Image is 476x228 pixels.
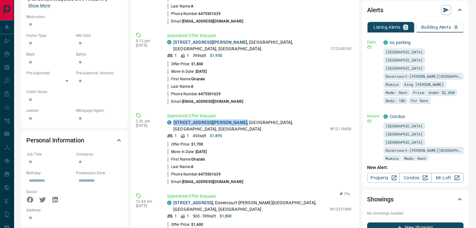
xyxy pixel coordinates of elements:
[136,199,158,204] p: 12:46 am
[167,40,171,44] div: condos.ca
[386,89,407,96] span: Mode: Rent
[193,213,216,219] p: 500 - 599 sqft
[404,81,444,87] span: King [PERSON_NAME]
[191,165,193,169] span: A
[191,4,193,8] span: A
[26,14,123,20] p: Motivation:
[167,69,207,74] p: Move In Date:
[413,89,455,96] span: Price: Under $2,050
[193,53,206,58] p: 398 sqft
[187,213,189,219] p: 1
[191,142,203,146] span: $1,700
[167,141,203,147] p: Offer Price:
[386,155,399,161] span: Mimico
[193,133,206,139] p: 450 sqft
[386,139,423,145] span: [GEOGRAPHIC_DATA]
[175,53,177,58] p: 1
[26,33,73,38] p: Home Type:
[386,57,423,63] span: [GEOGRAPHIC_DATA]
[167,171,221,177] p: Phone Number:
[173,119,327,132] p: , [GEOGRAPHIC_DATA], [GEOGRAPHIC_DATA], [GEOGRAPHIC_DATA]
[175,133,177,139] p: 1
[26,70,73,76] p: Pre-Approved:
[367,192,463,207] div: Showings
[167,179,243,185] p: Email:
[26,151,73,157] p: Job Title:
[173,40,247,45] a: [STREET_ADDRESS][PERSON_NAME]
[198,92,220,96] span: 6475501639
[431,173,463,183] a: Mr.Loft
[167,32,351,39] p: Submitted Offer Request
[367,194,394,204] h2: Showings
[167,76,205,82] p: First Name:
[136,39,158,43] p: 4:13 pm
[367,211,463,216] p: No showings booked
[421,25,451,29] p: Building Alerts
[182,19,243,23] span: [EMAIL_ADDRESS][DOMAIN_NAME]
[167,149,207,155] p: Move In Date:
[26,207,123,213] p: Address:
[330,126,351,132] p: W12118458
[404,155,426,161] span: Mode: Rent
[367,119,371,123] svg: Email
[26,108,73,113] p: Lawyer:
[367,113,380,119] p: Instant
[386,131,423,137] span: [GEOGRAPHIC_DATA]
[386,49,423,55] span: [GEOGRAPHIC_DATA]
[173,200,213,205] a: [STREET_ADDRESS]
[173,39,328,52] p: , [GEOGRAPHIC_DATA], [GEOGRAPHIC_DATA], [GEOGRAPHIC_DATA]
[220,213,232,219] p: $1,800
[76,170,123,176] p: Possession Date:
[26,135,84,145] h2: Personal Information
[210,53,222,58] p: $1,950
[28,2,50,9] button: Show More
[167,164,193,170] p: Last Name:
[373,25,401,29] p: Listing Alerts
[167,91,221,97] p: Phone Number:
[167,222,203,227] p: Offer Price:
[386,123,423,129] span: [GEOGRAPHIC_DATA]
[386,147,461,153] span: Dovercourt-[PERSON_NAME][GEOGRAPHIC_DATA]
[26,133,123,148] div: Personal Information
[182,99,243,104] span: [EMAIL_ADDRESS][DOMAIN_NAME]
[76,52,123,57] p: Baths:
[198,12,220,16] span: 6475501639
[196,69,207,74] span: [DATE]
[330,206,351,212] p: W12321889
[367,45,371,49] svg: Email
[26,89,123,95] p: Credit Score:
[399,173,431,183] a: Condos
[167,11,221,17] p: Phone Number:
[196,150,207,154] span: [DATE]
[191,62,203,66] span: $1,800
[76,151,123,157] p: Company:
[367,173,399,183] a: Property
[26,170,73,176] p: Birthday:
[386,65,423,71] span: [GEOGRAPHIC_DATA]
[187,53,189,58] p: 1
[167,201,171,205] div: condos.ca
[191,77,205,81] span: Ghazala
[187,133,189,139] p: 1
[76,33,123,38] p: Min Size:
[383,40,388,45] div: condos.ca
[167,61,203,67] p: Offer Price:
[173,120,247,125] a: [STREET_ADDRESS][PERSON_NAME]
[167,18,243,24] p: Email:
[367,5,383,15] h2: Alerts
[26,52,73,57] p: Beds:
[367,2,463,17] div: Alerts
[411,97,428,104] span: For Rent
[167,113,351,119] p: Submitted Offer Request
[367,164,463,171] p: New Alert:
[386,73,461,79] span: Dovercourt-[PERSON_NAME][GEOGRAPHIC_DATA]
[136,119,158,123] p: 2:36 am
[386,81,399,87] span: Mimico
[210,133,222,139] p: $1,895
[191,222,203,227] span: $1,600
[336,191,354,197] button: Pin
[167,84,193,89] p: Last Name:
[167,120,171,125] div: condos.ca
[167,156,205,162] p: First Name:
[76,70,123,76] p: Pre-Approval Amount:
